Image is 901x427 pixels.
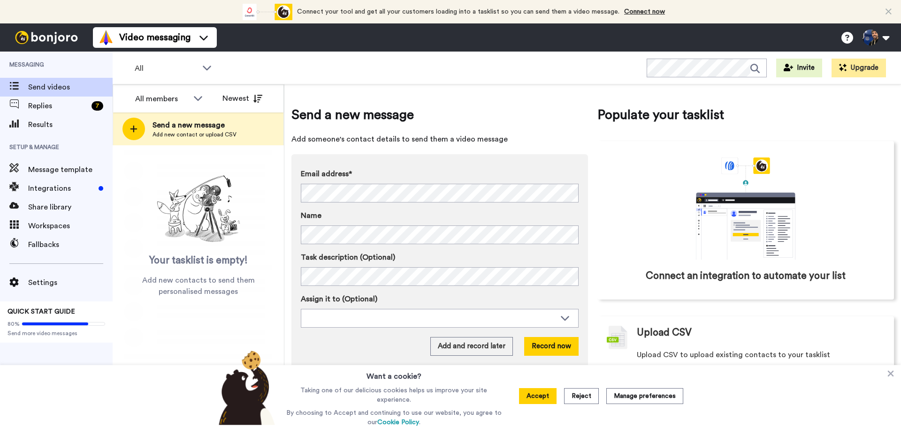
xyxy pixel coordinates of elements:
div: animation [241,4,292,20]
div: All members [135,93,189,105]
a: Cookie Policy [377,419,419,426]
span: Populate your tasklist [597,105,894,124]
img: vm-color.svg [99,30,114,45]
p: By choosing to Accept and continuing to use our website, you agree to our . [284,408,504,427]
button: Add and record later [430,337,513,356]
span: Replies [28,100,88,112]
span: Connect an integration to automate your list [646,269,846,283]
button: Newest [215,89,269,108]
img: bj-logo-header-white.svg [11,31,82,44]
span: Share library [28,202,113,213]
span: Add new contacts to send them personalised messages [127,275,270,297]
span: QUICK START GUIDE [8,308,75,315]
img: ready-set-action.png [152,172,245,247]
span: Upload CSV to upload existing contacts to your tasklist [637,349,830,360]
span: Workspaces [28,220,113,232]
button: Accept [519,388,557,404]
span: Send videos [28,82,113,93]
img: csv-grey.png [607,326,627,349]
span: 80% [8,320,20,328]
span: Video messaging [119,31,191,44]
span: Settings [28,277,113,288]
label: Task description (Optional) [301,252,579,263]
span: Add new contact or upload CSV [153,131,237,138]
span: Your tasklist is empty! [149,254,248,268]
div: 7 [92,101,103,111]
span: Results [28,119,113,130]
button: Invite [776,59,822,77]
div: animation [675,157,816,260]
span: Upload CSV [637,326,692,340]
span: Fallbacks [28,239,113,250]
button: Reject [564,388,599,404]
label: Assign it to (Optional) [301,293,579,305]
span: Integrations [28,183,95,194]
img: bear-with-cookie.png [210,350,280,425]
span: Name [301,210,321,221]
span: Send a new message [291,105,588,124]
span: Connect your tool and get all your customers loading into a tasklist so you can send them a video... [297,8,619,15]
button: Record now [524,337,579,356]
h3: Want a cookie? [367,365,421,382]
span: Send more video messages [8,330,105,337]
span: Message template [28,164,113,175]
span: Add someone's contact details to send them a video message [291,134,588,145]
p: Taking one of our delicious cookies helps us improve your site experience. [284,386,504,405]
label: Email address* [301,168,579,180]
button: Manage preferences [606,388,683,404]
span: All [135,63,198,74]
button: Upgrade [832,59,886,77]
span: Send a new message [153,120,237,131]
a: Connect now [624,8,665,15]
